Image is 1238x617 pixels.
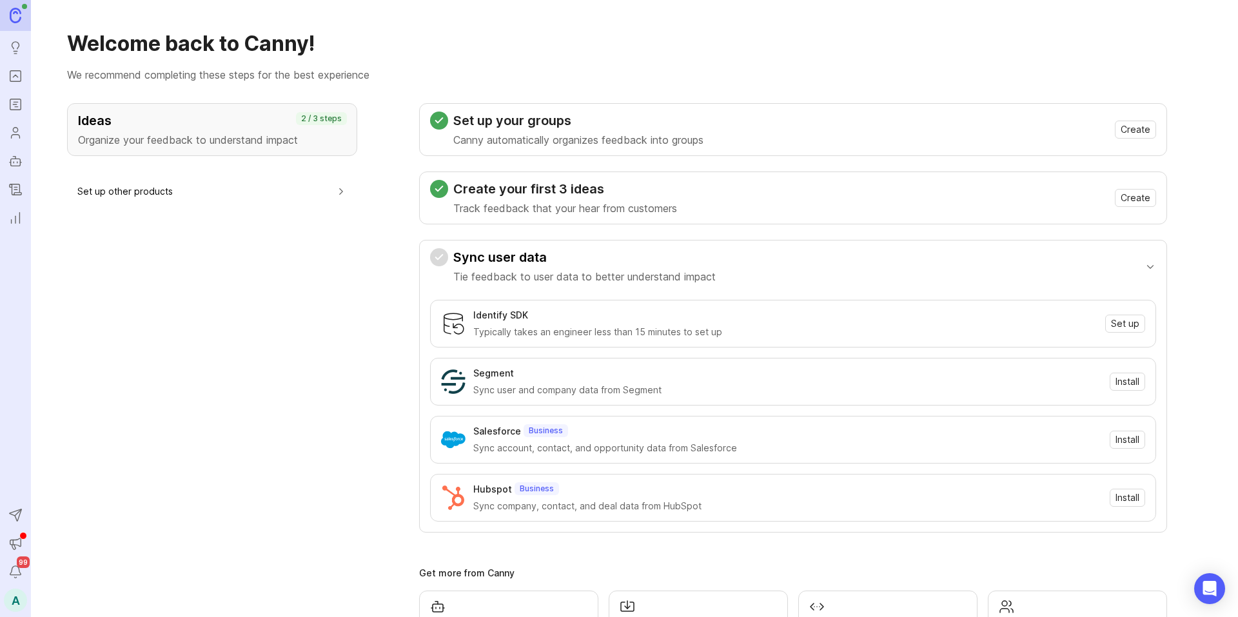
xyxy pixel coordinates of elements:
[453,201,677,216] p: Track feedback that your hear from customers
[67,67,1202,83] p: We recommend completing these steps for the best experience
[473,482,512,496] div: Hubspot
[4,532,27,555] button: Announcements
[1110,373,1145,391] button: Install
[301,113,342,124] p: 2 / 3 steps
[430,292,1156,532] div: Sync user dataTie feedback to user data to better understand impact
[473,499,1102,513] div: Sync company, contact, and deal data from HubSpot
[1194,573,1225,604] div: Open Intercom Messenger
[1105,315,1145,333] button: Set up
[1115,491,1139,504] span: Install
[453,269,716,284] p: Tie feedback to user data to better understand impact
[4,64,27,88] a: Portal
[4,150,27,173] a: Autopilot
[529,426,563,436] p: Business
[4,206,27,230] a: Reporting
[77,177,347,206] button: Set up other products
[1115,433,1139,446] span: Install
[67,103,357,156] button: IdeasOrganize your feedback to understand impact2 / 3 steps
[78,132,346,148] p: Organize your feedback to understand impact
[1115,375,1139,388] span: Install
[473,383,1102,397] div: Sync user and company data from Segment
[473,325,1097,339] div: Typically takes an engineer less than 15 minutes to set up
[473,424,521,438] div: Salesforce
[453,248,716,266] h3: Sync user data
[78,112,346,130] h3: Ideas
[520,484,554,494] p: Business
[4,93,27,116] a: Roadmaps
[441,369,466,394] img: Segment
[419,569,1167,578] div: Get more from Canny
[1115,189,1156,207] button: Create
[4,36,27,59] a: Ideas
[4,504,27,527] button: Send to Autopilot
[1115,121,1156,139] button: Create
[1121,123,1150,136] span: Create
[453,132,703,148] p: Canny automatically organizes feedback into groups
[4,589,27,612] button: A
[441,311,466,336] img: Identify SDK
[1121,191,1150,204] span: Create
[441,427,466,452] img: Salesforce
[1110,431,1145,449] button: Install
[1111,317,1139,330] span: Set up
[441,485,466,510] img: Hubspot
[17,556,30,568] span: 99
[4,178,27,201] a: Changelog
[430,240,1156,292] button: Sync user dataTie feedback to user data to better understand impact
[10,8,21,23] img: Canny Home
[453,180,677,198] h3: Create your first 3 ideas
[67,31,1202,57] h1: Welcome back to Canny!
[4,121,27,144] a: Users
[1110,489,1145,507] button: Install
[453,112,703,130] h3: Set up your groups
[473,366,514,380] div: Segment
[473,308,528,322] div: Identify SDK
[4,560,27,583] button: Notifications
[473,441,1102,455] div: Sync account, contact, and opportunity data from Salesforce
